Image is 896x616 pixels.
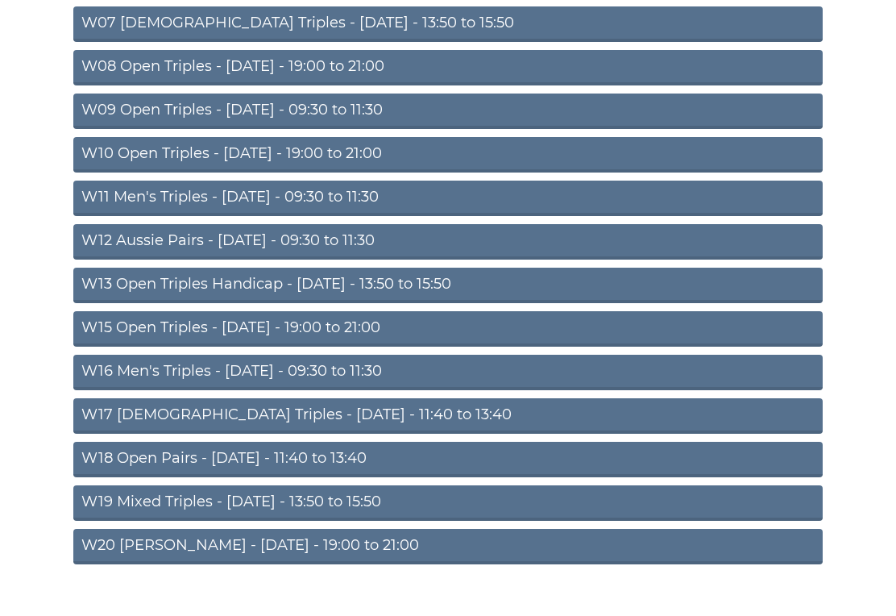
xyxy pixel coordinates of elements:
a: W10 Open Triples - [DATE] - 19:00 to 21:00 [73,137,823,173]
a: W12 Aussie Pairs - [DATE] - 09:30 to 11:30 [73,224,823,260]
a: W08 Open Triples - [DATE] - 19:00 to 21:00 [73,50,823,85]
a: W13 Open Triples Handicap - [DATE] - 13:50 to 15:50 [73,268,823,303]
a: W20 [PERSON_NAME] - [DATE] - 19:00 to 21:00 [73,529,823,564]
a: W09 Open Triples - [DATE] - 09:30 to 11:30 [73,94,823,129]
a: W11 Men's Triples - [DATE] - 09:30 to 11:30 [73,181,823,216]
a: W15 Open Triples - [DATE] - 19:00 to 21:00 [73,311,823,347]
a: W19 Mixed Triples - [DATE] - 13:50 to 15:50 [73,485,823,521]
a: W16 Men's Triples - [DATE] - 09:30 to 11:30 [73,355,823,390]
a: W17 [DEMOGRAPHIC_DATA] Triples - [DATE] - 11:40 to 13:40 [73,398,823,434]
a: W07 [DEMOGRAPHIC_DATA] Triples - [DATE] - 13:50 to 15:50 [73,6,823,42]
a: W18 Open Pairs - [DATE] - 11:40 to 13:40 [73,442,823,477]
